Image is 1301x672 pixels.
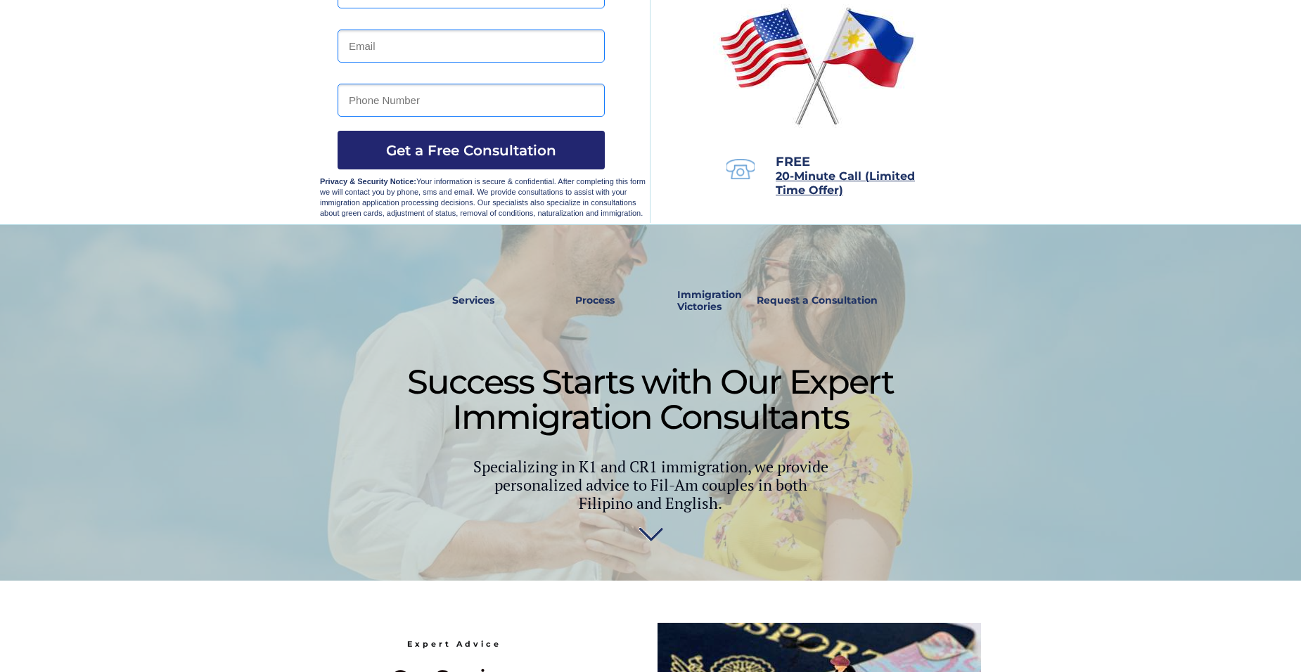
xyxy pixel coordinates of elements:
[452,294,494,306] strong: Services
[757,294,878,306] strong: Request a Consultation
[568,285,622,317] a: Process
[776,154,810,169] span: FREE
[672,285,719,317] a: Immigration Victories
[575,294,615,306] strong: Process
[320,177,416,186] strong: Privacy & Security Notice:
[320,177,646,217] span: Your information is secure & confidential. After completing this form we will contact you by phon...
[407,361,894,437] span: Success Starts with Our Expert Immigration Consultants
[473,456,828,513] span: Specializing in K1 and CR1 immigration, we provide personalized advice to Fil-Am couples in both ...
[338,30,605,63] input: Email
[776,171,915,196] a: 20-Minute Call (Limited Time Offer)
[338,142,605,159] span: Get a Free Consultation
[442,285,504,317] a: Services
[407,639,501,649] span: Expert Advice
[338,84,605,117] input: Phone Number
[750,285,884,317] a: Request a Consultation
[776,169,915,197] span: 20-Minute Call (Limited Time Offer)
[338,131,605,169] button: Get a Free Consultation
[677,288,742,313] strong: Immigration Victories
